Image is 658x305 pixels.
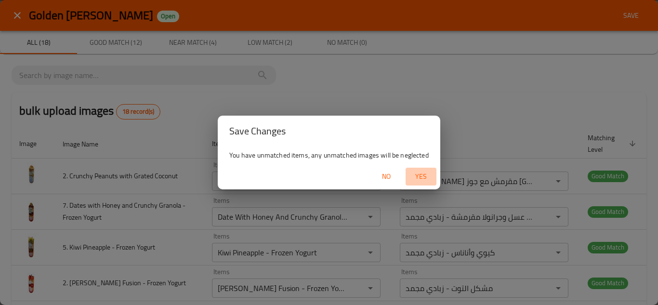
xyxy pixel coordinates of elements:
div: You have unmatched items, any unmatched images will be neglected [218,146,440,164]
h2: Save Changes [229,123,429,139]
button: Yes [406,168,436,186]
span: Yes [409,171,433,183]
button: No [371,168,402,186]
span: No [375,171,398,183]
